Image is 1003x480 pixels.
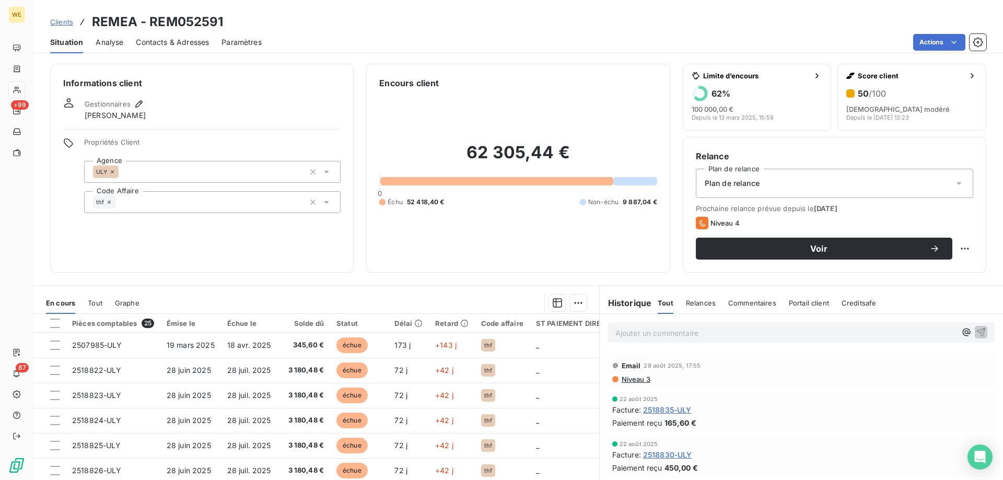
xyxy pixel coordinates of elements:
[394,391,407,400] span: 72 j
[536,441,539,450] span: _
[96,37,123,48] span: Analyse
[287,319,324,327] div: Solde dû
[484,442,492,449] span: thf
[869,88,886,99] span: /100
[622,361,641,370] span: Email
[167,366,211,374] span: 28 juin 2025
[842,299,877,307] span: Creditsafe
[846,114,909,121] span: Depuis le [DATE] 13:23
[336,463,368,478] span: échue
[484,342,492,348] span: thf
[484,392,492,399] span: thf
[8,457,25,474] img: Logo LeanPay
[913,34,965,51] button: Actions
[620,441,658,447] span: 22 août 2025
[846,105,950,113] span: [DEMOGRAPHIC_DATA] modéré
[287,390,324,401] span: 3 180,48 €
[287,465,324,476] span: 3 180,48 €
[336,438,368,453] span: échue
[394,441,407,450] span: 72 j
[227,416,271,425] span: 28 juil. 2025
[600,297,652,309] h6: Historique
[227,441,271,450] span: 28 juil. 2025
[814,204,837,213] span: [DATE]
[394,416,407,425] span: 72 j
[588,197,619,207] span: Non-échu
[858,72,964,80] span: Score client
[63,77,341,89] h6: Informations client
[484,467,492,474] span: thf
[536,416,539,425] span: _
[683,64,832,131] button: Limite d’encours62%100 000,00 €Depuis le 13 mars 2025, 15:59
[435,416,453,425] span: +42 j
[167,416,211,425] span: 28 juin 2025
[50,17,73,27] a: Clients
[227,466,271,475] span: 28 juil. 2025
[536,466,539,475] span: _
[686,299,716,307] span: Relances
[837,64,986,131] button: Score client50/100[DEMOGRAPHIC_DATA] modéréDepuis le [DATE] 13:23
[407,197,445,207] span: 52 418,40 €
[72,441,121,450] span: 2518825-ULY
[287,340,324,350] span: 345,60 €
[858,88,886,99] h6: 50
[623,197,657,207] span: 9 887,04 €
[536,391,539,400] span: _
[115,197,124,207] input: Ajouter une valeur
[85,110,146,121] span: [PERSON_NAME]
[46,299,75,307] span: En cours
[612,449,641,460] span: Facture :
[481,319,523,327] div: Code affaire
[72,416,122,425] span: 2518824-ULY
[644,362,701,369] span: 28 août 2025, 17:55
[96,199,104,205] span: thf
[167,341,215,349] span: 19 mars 2025
[50,18,73,26] span: Clients
[536,319,611,327] div: ST PAIEMENT DIRECT
[72,341,122,349] span: 2507985-ULY
[221,37,262,48] span: Paramètres
[435,441,453,450] span: +42 j
[167,441,211,450] span: 28 juin 2025
[92,13,224,31] h3: REMEA - REM052591
[643,449,692,460] span: 2518830-ULY
[664,462,698,473] span: 450,00 €
[643,404,692,415] span: 2518835-ULY
[336,413,368,428] span: échue
[142,319,154,328] span: 25
[72,366,122,374] span: 2518822-ULY
[536,366,539,374] span: _
[484,367,492,373] span: thf
[394,341,411,349] span: 173 j
[435,391,453,400] span: +42 j
[612,404,641,415] span: Facture :
[336,362,368,378] span: échue
[728,299,776,307] span: Commentaires
[227,391,271,400] span: 28 juil. 2025
[227,341,271,349] span: 18 avr. 2025
[696,204,973,213] span: Prochaine relance prévue depuis le
[115,299,139,307] span: Graphe
[72,319,154,328] div: Pièces comptables
[394,366,407,374] span: 72 j
[167,466,211,475] span: 28 juin 2025
[703,72,809,80] span: Limite d’encours
[287,365,324,376] span: 3 180,48 €
[167,319,215,327] div: Émise le
[136,37,209,48] span: Contacts & Adresses
[336,337,368,353] span: échue
[435,466,453,475] span: +42 j
[435,366,453,374] span: +42 j
[72,466,122,475] span: 2518826-ULY
[435,341,457,349] span: +143 j
[88,299,102,307] span: Tout
[96,169,107,175] span: ULY
[664,417,696,428] span: 165,60 €
[16,363,29,372] span: 87
[710,219,740,227] span: Niveau 4
[967,444,993,470] div: Open Intercom Messenger
[287,415,324,426] span: 3 180,48 €
[536,341,539,349] span: _
[336,388,368,403] span: échue
[72,391,122,400] span: 2518823-ULY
